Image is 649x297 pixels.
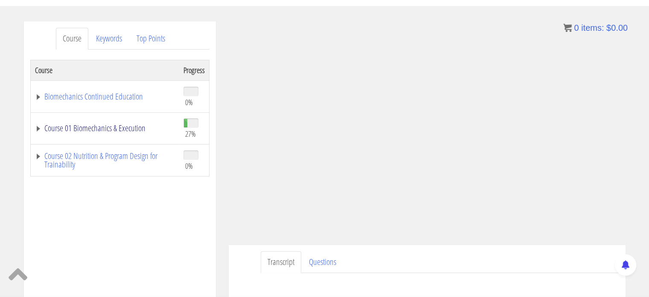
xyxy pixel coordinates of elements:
a: Keywords [89,28,129,50]
a: 0 items: $0.00 [563,23,628,32]
a: Top Points [130,28,172,50]
a: Transcript [261,251,301,273]
a: Questions [302,251,343,273]
bdi: 0.00 [606,23,628,32]
span: items: [581,23,604,32]
th: Progress [179,60,210,80]
a: Biomechanics Continued Education [35,92,175,101]
th: Course [30,60,179,80]
img: icon11.png [563,24,572,32]
span: 0 [574,23,579,32]
span: $ [606,23,611,32]
a: Course 02 Nutrition & Program Design for Trainability [35,152,175,169]
a: Course [56,28,88,50]
span: 27% [185,129,196,138]
a: Course 01 Biomechanics & Execution [35,124,175,132]
span: 0% [185,161,193,171]
span: 0% [185,97,193,107]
